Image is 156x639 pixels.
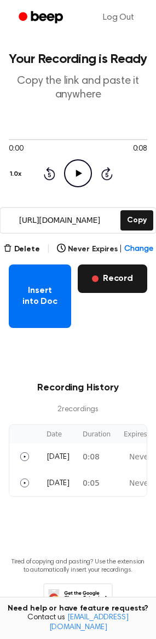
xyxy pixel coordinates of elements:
[76,425,117,444] th: Duration
[57,244,153,255] button: Never Expires|Change
[92,4,145,31] a: Log Out
[9,264,71,328] button: Insert into Doc
[49,614,129,631] a: [EMAIL_ADDRESS][DOMAIN_NAME]
[18,404,138,416] p: 2 recording s
[76,444,117,470] td: 0:08
[47,453,70,461] span: [DATE]
[11,7,73,28] a: Beep
[133,143,147,155] span: 0:08
[47,480,70,487] span: [DATE]
[9,53,147,66] h1: Your Recording is Ready
[9,165,25,183] button: 1.0x
[47,243,50,256] span: |
[40,425,76,444] th: Date
[124,244,153,255] span: Change
[9,74,147,102] p: Copy the link and paste it anywhere
[78,264,147,293] button: Record
[7,613,149,632] span: Contact us
[76,470,117,496] td: 0:05
[9,558,147,574] p: Tired of copying and pasting? Use the extension to automatically insert your recordings.
[3,244,40,255] button: Delete
[120,210,153,231] button: Copy
[119,244,122,255] span: |
[16,474,33,492] button: Play
[9,143,23,155] span: 0:00
[16,448,33,465] button: Play
[18,381,138,395] h3: Recording History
